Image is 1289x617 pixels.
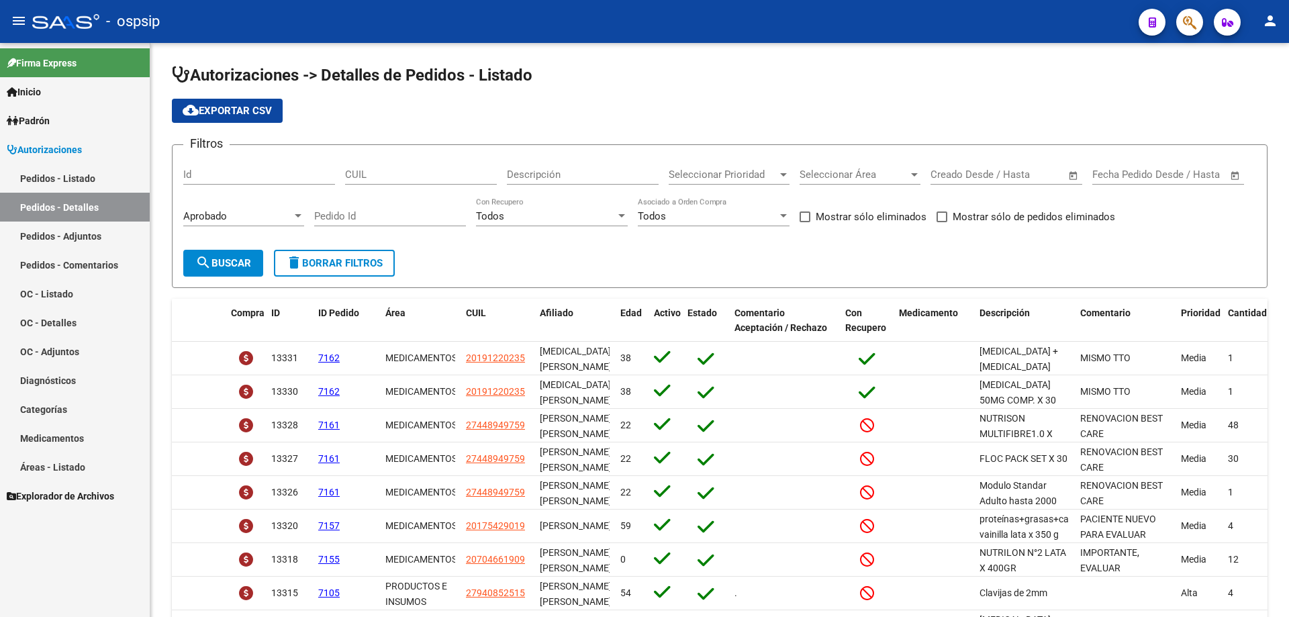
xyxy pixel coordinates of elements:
span: Padrón [7,113,50,128]
span: 7161 [318,420,340,430]
span: MEDICAMENTOS [385,420,457,430]
span: 20191220235 [466,386,525,397]
datatable-header-cell: Prioridad [1176,299,1223,343]
span: Seleccionar Prioridad [669,169,777,181]
span: Mostrar sólo de pedidos eliminados [953,209,1115,225]
span: Prioridad [1181,307,1221,318]
span: PACIENTE NUEVO PARA EVALUAR [1080,514,1156,540]
button: Open calendar [1066,168,1082,183]
span: Explorador de Archivos [7,489,114,504]
span: Autorizaciones [7,142,82,157]
span: 22 [620,487,631,497]
span: Seleccionar Área [800,169,908,181]
div: Media [1181,485,1217,500]
span: 7155 [318,554,340,565]
datatable-header-cell: ID Pedido [313,299,380,343]
span: [MEDICAL_DATA][PERSON_NAME] [540,346,612,372]
span: 1 [1228,386,1233,397]
span: 27448949759 [466,420,525,430]
span: IMPORTANTE, EVALUAR CANTIDADES [1080,547,1139,589]
span: 7162 [318,352,340,363]
datatable-header-cell: Comentario Aceptación / Rechazo [729,299,840,343]
mat-icon: cloud_download [183,102,199,118]
span: NUTRILON N°2 LATA X 400GR [980,547,1066,573]
div: Media [1181,384,1217,399]
span: 4 [1228,587,1233,598]
span: 1 [1228,352,1233,363]
span: 13327 [271,453,298,464]
span: Comentario [1080,307,1131,318]
span: 13318 [271,554,298,565]
span: 13315 [271,587,298,598]
span: ID [271,307,280,318]
span: RENOVACION BEST CARE [1080,480,1163,506]
datatable-header-cell: Cantidad [1223,299,1276,343]
input: Fecha fin [1159,169,1224,181]
span: [PERSON_NAME] [PERSON_NAME] [540,547,612,573]
div: Alta [1181,585,1217,601]
span: 4 [1228,520,1233,531]
span: 7162 [318,386,340,397]
span: Área [385,307,405,318]
datatable-header-cell: Área [380,299,461,343]
span: Con Recupero [845,307,886,334]
mat-icon: search [195,254,211,271]
datatable-header-cell: Compra [226,299,266,343]
iframe: Intercom live chat [1243,571,1276,604]
span: Exportar CSV [183,105,272,117]
span: 7161 [318,487,340,497]
span: MEDICAMENTOS [385,487,457,497]
span: MEDICAMENTOS [385,453,457,464]
span: [MEDICAL_DATA] + [MEDICAL_DATA] DISOPROXIL FUMARAT 300MG /300MG COMP. REC. X 30 [980,346,1067,433]
span: Firma Express [7,56,77,70]
span: Inicio [7,85,41,99]
span: Afiliado [540,307,573,318]
span: Mostrar sólo eliminados [816,209,926,225]
span: 48 [1228,420,1239,430]
div: Media [1181,451,1217,467]
datatable-header-cell: Descripción [974,299,1075,343]
span: 7157 [318,520,340,531]
span: 13331 [271,352,298,363]
span: FLOC PACK SET X 30 [980,453,1067,464]
mat-icon: person [1262,13,1278,29]
span: Borrar Filtros [286,257,383,269]
span: Medicamento [899,307,958,318]
span: 27448949759 [466,487,525,497]
span: Edad [620,307,642,318]
span: 0 [620,554,626,565]
span: 27448949759 [466,453,525,464]
span: Clavijas de 2mm [980,587,1047,598]
span: [PERSON_NAME] [PERSON_NAME] [540,581,612,607]
span: Compra [231,307,265,318]
span: 7105 [318,587,340,598]
span: - ospsip [106,7,160,36]
button: Exportar CSV [172,99,283,123]
datatable-header-cell: ID [266,299,313,343]
span: [PERSON_NAME] [PERSON_NAME] [540,480,612,506]
datatable-header-cell: Estado [682,299,729,343]
span: CUIL [466,307,486,318]
span: 13330 [271,386,298,397]
span: [PERSON_NAME] [PERSON_NAME] [540,446,612,473]
datatable-header-cell: Comentario [1075,299,1176,343]
span: Modulo Standar Adulto hasta 2000 calorías + 30 guías [980,480,1057,522]
span: 30 [1228,453,1239,464]
span: 22 [620,453,631,464]
span: [MEDICAL_DATA] 50MG COMP. X 30 [980,379,1056,406]
input: Fecha inicio [930,169,985,181]
input: Fecha inicio [1092,169,1147,181]
span: 59 [620,520,631,531]
div: Media [1181,350,1217,366]
datatable-header-cell: Edad [615,299,649,343]
span: 12 [1228,554,1239,565]
span: RENOVACION BEST CARE [1080,446,1163,473]
span: MISMO TTO [1080,386,1131,397]
span: proteínas+grasas+carbohid.+asoc. vainilla lata x 350 g [980,514,1127,540]
button: Open calendar [1228,168,1243,183]
button: Borrar Filtros [274,250,395,277]
datatable-header-cell: Activo [649,299,682,343]
span: Comentario Aceptación / Rechazo [734,307,827,334]
datatable-header-cell: Con Recupero [840,299,894,343]
span: Aprobado [183,210,227,222]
